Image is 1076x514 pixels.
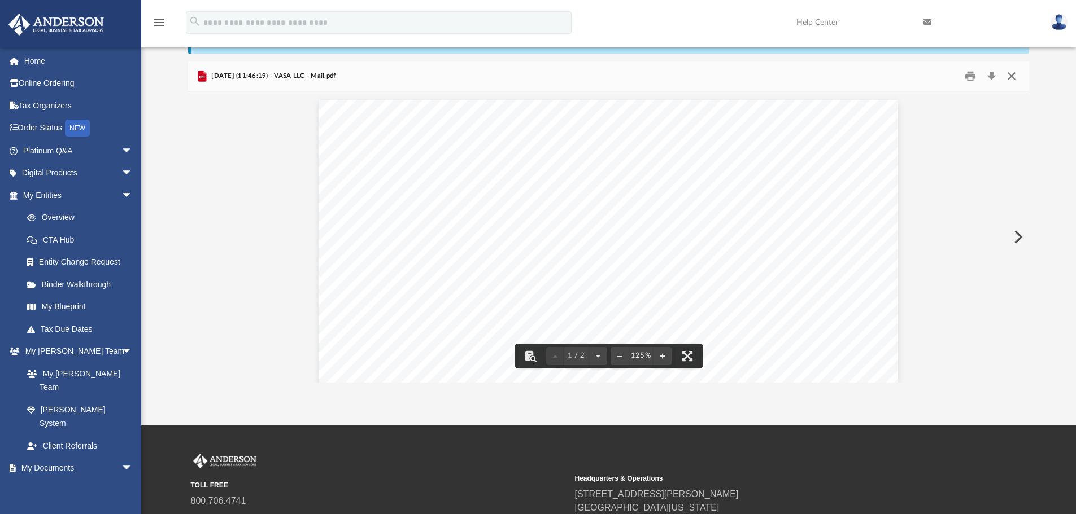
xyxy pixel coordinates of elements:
button: Zoom in [654,344,672,368]
button: Enter fullscreen [675,344,700,368]
a: Binder Walkthrough [16,273,150,296]
img: Anderson Advisors Platinum Portal [191,454,259,468]
a: Client Referrals [16,434,144,457]
a: My Blueprint [16,296,144,318]
button: Toggle findbar [518,344,543,368]
span: arrow_drop_down [121,184,144,207]
a: Digital Productsarrow_drop_down [8,162,150,184]
span: arrow_drop_down [121,340,144,363]
a: CTA Hub [16,229,150,251]
a: [PERSON_NAME] System [16,398,144,434]
small: Headquarters & Operations [575,473,951,484]
button: Close [1001,68,1022,85]
div: File preview [188,91,1030,383]
div: Current zoom level [629,352,654,359]
span: arrow_drop_down [121,139,144,162]
a: [STREET_ADDRESS][PERSON_NAME] [575,489,739,499]
a: Tax Organizers [8,94,150,117]
a: Overview [16,207,150,229]
i: menu [153,16,166,29]
a: My [PERSON_NAME] Team [16,362,138,398]
img: User Pic [1051,14,1068,30]
a: menu [153,21,166,29]
div: NEW [65,120,90,137]
button: Next File [1005,221,1030,253]
div: Document Viewer [188,91,1030,383]
button: Zoom out [611,344,629,368]
a: Order StatusNEW [8,117,150,140]
button: Print [959,68,982,85]
a: Entity Change Request [16,251,150,274]
span: arrow_drop_down [121,162,144,185]
i: search [189,15,201,28]
a: Platinum Q&Aarrow_drop_down [8,139,150,162]
a: My [PERSON_NAME] Teamarrow_drop_down [8,340,144,363]
a: My Documentsarrow_drop_down [8,457,144,480]
span: [DATE] (11:46:19) - VASA LLC - Mail.pdf [209,71,336,81]
a: 800.706.4741 [191,496,246,506]
div: Preview [188,61,1030,383]
button: 1 / 2 [564,344,589,368]
button: Next page [589,344,607,368]
span: arrow_drop_down [121,457,144,480]
small: TOLL FREE [191,480,567,490]
span: 1 / 2 [564,352,589,359]
a: Tax Due Dates [16,318,150,340]
img: Anderson Advisors Platinum Portal [5,14,107,36]
a: Online Ordering [8,72,150,95]
a: Home [8,50,150,72]
a: My Entitiesarrow_drop_down [8,184,150,207]
button: Download [981,68,1001,85]
a: [GEOGRAPHIC_DATA][US_STATE] [575,503,720,512]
